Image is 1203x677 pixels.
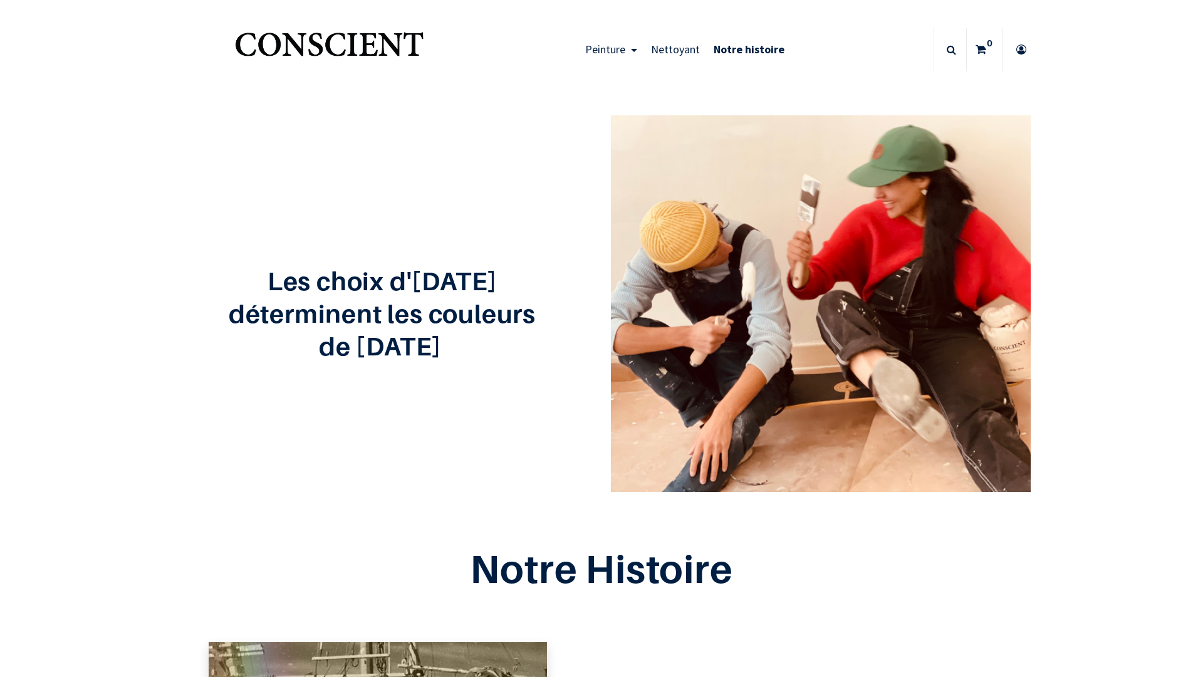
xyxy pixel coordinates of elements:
a: 0 [967,28,1002,71]
a: Peinture [578,28,644,71]
sup: 0 [984,37,996,50]
span: Nettoyant [651,42,700,56]
font: Notre Histoire [470,545,732,592]
h2: déterminent les couleurs [172,300,592,327]
span: Peinture [585,42,625,56]
img: Conscient [232,25,426,75]
h2: de [DATE] [172,332,592,360]
a: Logo of Conscient [232,25,426,75]
h2: Les choix d'[DATE] [172,267,592,295]
span: Notre histoire [714,42,784,56]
